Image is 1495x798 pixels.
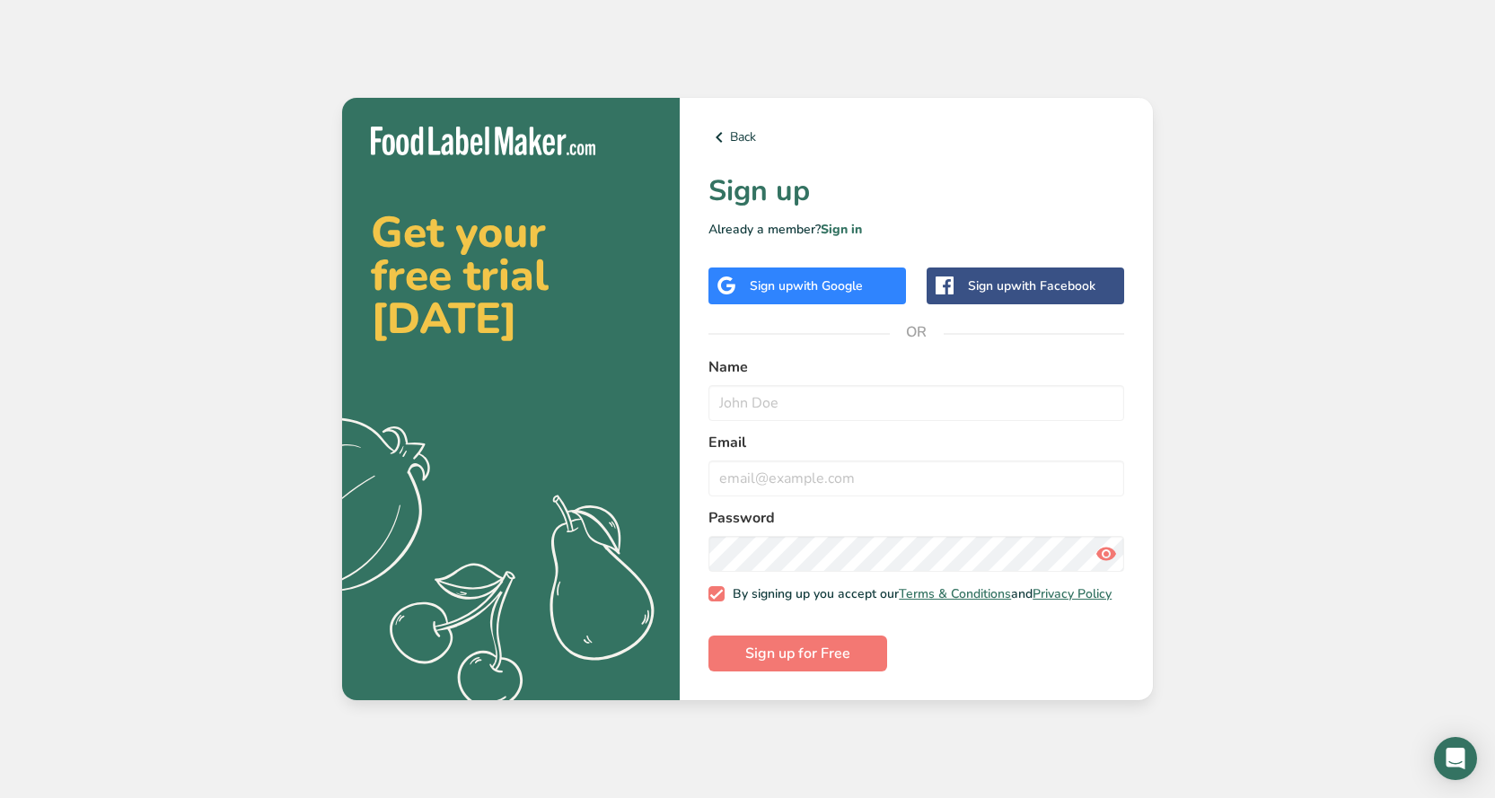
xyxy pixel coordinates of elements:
[708,385,1124,421] input: John Doe
[1033,585,1112,602] a: Privacy Policy
[821,221,862,238] a: Sign in
[371,211,651,340] h2: Get your free trial [DATE]
[1011,277,1095,294] span: with Facebook
[708,356,1124,378] label: Name
[708,127,1124,148] a: Back
[890,305,944,359] span: OR
[708,432,1124,453] label: Email
[750,276,863,295] div: Sign up
[708,636,887,671] button: Sign up for Free
[899,585,1011,602] a: Terms & Conditions
[371,127,595,156] img: Food Label Maker
[725,586,1112,602] span: By signing up you accept our and
[708,170,1124,213] h1: Sign up
[1434,737,1477,780] div: Open Intercom Messenger
[708,507,1124,529] label: Password
[968,276,1095,295] div: Sign up
[708,220,1124,239] p: Already a member?
[793,277,863,294] span: with Google
[745,643,850,664] span: Sign up for Free
[708,460,1124,496] input: email@example.com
